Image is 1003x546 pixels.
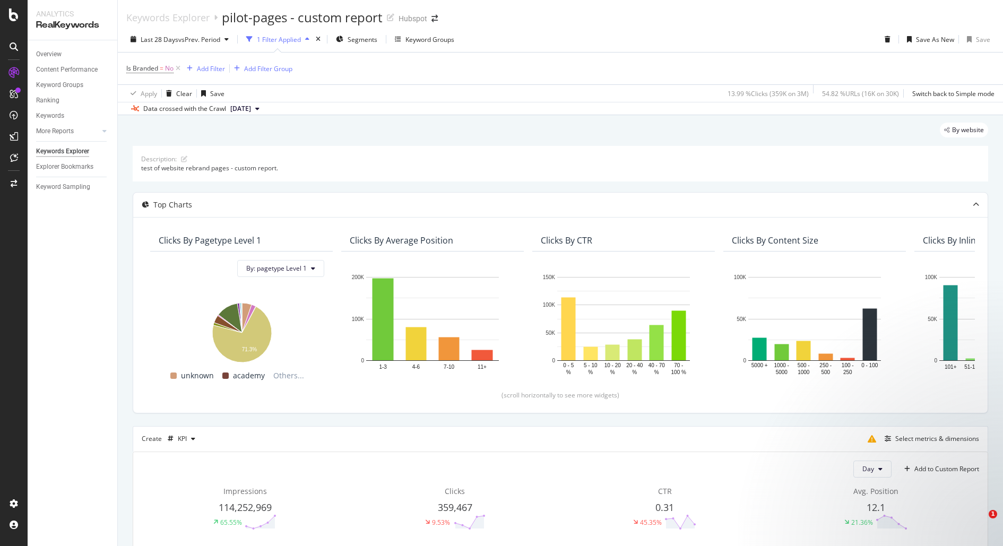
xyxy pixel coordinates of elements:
span: academy [233,369,265,382]
div: arrow-right-arrow-left [431,15,438,22]
text: 200K [352,274,365,280]
div: 9.53% [432,518,450,527]
button: By: pagetype Level 1 [237,260,324,277]
text: 500 [821,369,830,375]
div: Select metrics & dimensions [895,434,979,443]
a: Keywords [36,110,110,122]
span: By website [952,127,984,133]
text: 100 % [671,369,686,375]
span: Others... [269,369,308,382]
text: 0 [361,358,364,363]
div: test of website rebrand pages - custom report. [141,163,980,172]
iframe: Intercom live chat [967,510,992,535]
span: 114,252,969 [219,501,272,514]
text: 100K [925,274,938,280]
text: 500 - [798,362,810,368]
text: 40 - 70 [649,362,665,368]
text: % [610,369,615,375]
button: Switch back to Simple mode [908,85,995,102]
button: Keyword Groups [391,31,459,48]
div: Create [142,430,200,447]
svg: A chart. [541,272,706,377]
svg: A chart. [159,297,324,364]
a: Keywords Explorer [126,12,210,23]
div: Keywords [36,110,64,122]
button: Add Filter [183,62,225,75]
a: Content Performance [36,64,110,75]
div: Clicks By Average Position [350,235,453,246]
span: Is Branded [126,64,158,73]
div: More Reports [36,126,74,137]
text: 250 - [819,362,832,368]
a: Explorer Bookmarks [36,161,110,172]
text: 100 - [842,362,854,368]
text: 11+ [478,363,487,369]
div: 21.36% [851,518,873,527]
div: Save [210,89,224,98]
span: CTR [658,486,672,496]
text: 50K [928,316,937,322]
div: 1 Filter Applied [257,35,301,44]
a: More Reports [36,126,99,137]
div: Clicks By pagetype Level 1 [159,235,261,246]
div: Top Charts [153,200,192,210]
div: Keyword Groups [405,35,454,44]
div: legacy label [940,123,988,137]
span: 359,467 [438,501,472,514]
button: Segments [332,31,382,48]
text: 5 - 10 [584,362,598,368]
svg: A chart. [350,272,515,377]
text: 101+ [945,363,957,369]
span: By: pagetype Level 1 [246,264,307,273]
button: Save [197,85,224,102]
div: Analytics [36,8,109,19]
div: Explorer Bookmarks [36,161,93,172]
div: Ranking [36,95,59,106]
text: 5000 [776,369,788,375]
a: Overview [36,49,110,60]
text: 0 [934,358,937,363]
text: 250 [843,369,852,375]
svg: A chart. [732,272,897,377]
text: 7-10 [444,363,454,369]
button: Add Filter Group [230,62,292,75]
text: % [588,369,593,375]
text: 0 - 5 [563,362,574,368]
text: % [566,369,571,375]
div: Save [976,35,990,44]
span: 0.31 [655,501,674,514]
a: Ranking [36,95,110,106]
div: Keyword Sampling [36,181,90,193]
text: 20 - 40 [626,362,643,368]
text: % [654,369,659,375]
text: 0 [552,358,555,363]
div: KPI [178,436,187,442]
span: 1 [989,510,997,518]
div: (scroll horizontally to see more widgets) [146,391,975,400]
div: Clicks By Content Size [732,235,818,246]
div: Add Filter [197,64,225,73]
div: times [314,34,323,45]
div: 54.82 % URLs ( 16K on 30K ) [822,89,899,98]
button: Last 28 DaysvsPrev. Period [126,31,233,48]
text: 50K [546,330,555,335]
text: % [632,369,637,375]
div: Clicks By Inlinks [923,235,984,246]
div: Keywords Explorer [36,146,89,157]
div: Keyword Groups [36,80,83,91]
text: 100K [543,302,556,308]
text: 71.3% [242,346,257,352]
text: 1-3 [379,363,387,369]
button: KPI [163,430,200,447]
span: Impressions [223,486,267,496]
div: 65.55% [220,518,242,527]
a: Keyword Sampling [36,181,110,193]
text: 1000 - [774,362,789,368]
span: Clicks [445,486,465,496]
div: Add Filter Group [244,64,292,73]
text: 100K [352,316,365,322]
button: Save [963,31,990,48]
a: Keywords Explorer [36,146,110,157]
